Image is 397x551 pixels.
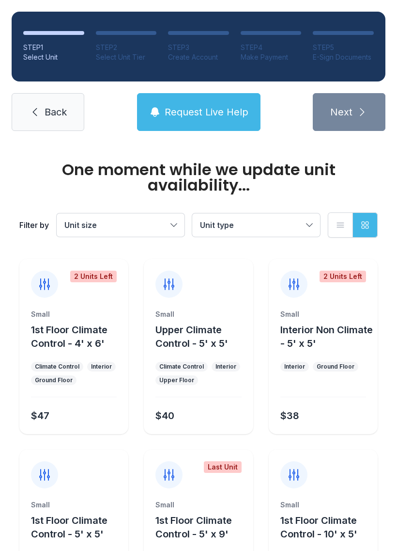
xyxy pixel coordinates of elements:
[280,514,374,541] button: 1st Floor Climate Control - 10' x 5'
[215,363,236,371] div: Interior
[168,52,229,62] div: Create Account
[57,213,184,237] button: Unit size
[317,363,354,371] div: Ground Floor
[280,309,366,319] div: Small
[204,461,242,473] div: Last Unit
[91,363,112,371] div: Interior
[23,43,84,52] div: STEP 1
[155,323,249,350] button: Upper Climate Control - 5' x 5'
[31,514,124,541] button: 1st Floor Climate Control - 5' x 5'
[241,52,302,62] div: Make Payment
[280,409,299,422] div: $38
[19,219,49,231] div: Filter by
[313,43,374,52] div: STEP 5
[155,324,228,349] span: Upper Climate Control - 5' x 5'
[31,309,117,319] div: Small
[284,363,305,371] div: Interior
[280,515,357,540] span: 1st Floor Climate Control - 10' x 5'
[23,52,84,62] div: Select Unit
[280,500,366,510] div: Small
[96,52,157,62] div: Select Unit Tier
[320,271,366,282] div: 2 Units Left
[31,409,49,422] div: $47
[330,105,352,119] span: Next
[35,363,79,371] div: Climate Control
[64,220,97,230] span: Unit size
[313,52,374,62] div: E-Sign Documents
[168,43,229,52] div: STEP 3
[96,43,157,52] div: STEP 2
[165,105,248,119] span: Request Live Help
[31,324,107,349] span: 1st Floor Climate Control - 4' x 6'
[19,162,378,193] div: One moment while we update unit availability...
[155,500,241,510] div: Small
[241,43,302,52] div: STEP 4
[159,376,194,384] div: Upper Floor
[200,220,234,230] span: Unit type
[31,515,107,540] span: 1st Floor Climate Control - 5' x 5'
[155,515,232,540] span: 1st Floor Climate Control - 5' x 9'
[192,213,320,237] button: Unit type
[31,500,117,510] div: Small
[45,105,67,119] span: Back
[155,514,249,541] button: 1st Floor Climate Control - 5' x 9'
[155,409,174,422] div: $40
[155,309,241,319] div: Small
[280,323,374,350] button: Interior Non Climate - 5' x 5'
[35,376,73,384] div: Ground Floor
[70,271,117,282] div: 2 Units Left
[159,363,204,371] div: Climate Control
[280,324,373,349] span: Interior Non Climate - 5' x 5'
[31,323,124,350] button: 1st Floor Climate Control - 4' x 6'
